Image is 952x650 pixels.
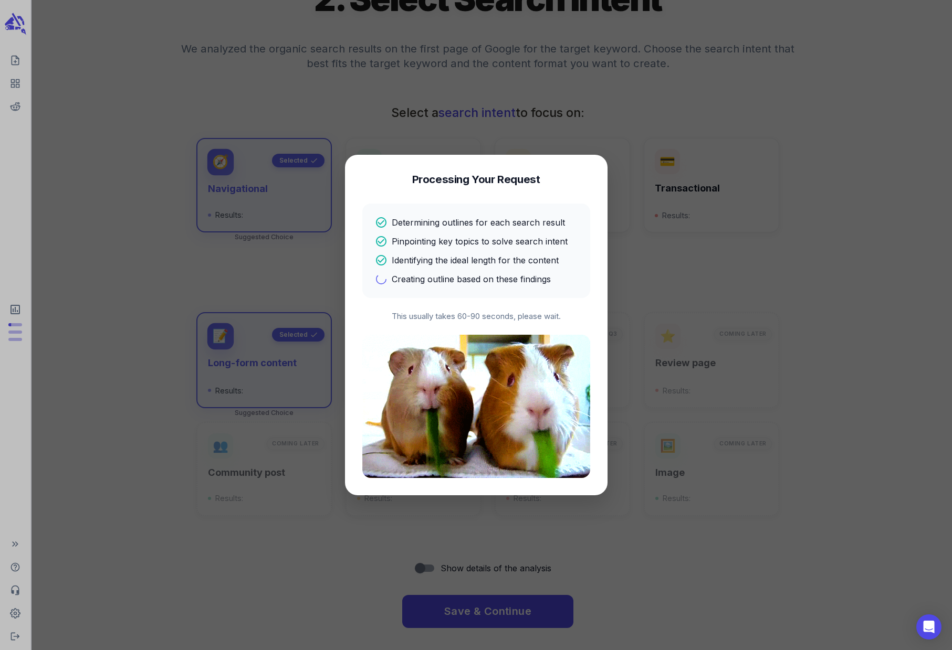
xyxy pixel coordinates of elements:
[392,273,551,285] p: Creating outline based on these findings
[392,254,559,267] p: Identifying the ideal length for the content
[362,335,590,478] img: Processing animation
[916,614,941,640] div: Open Intercom Messenger
[392,216,565,229] p: Determining outlines for each search result
[392,235,568,248] p: Pinpointing key topics to solve search intent
[362,311,590,323] p: This usually takes 60-90 seconds, please wait.
[412,172,540,187] h4: Processing Your Request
